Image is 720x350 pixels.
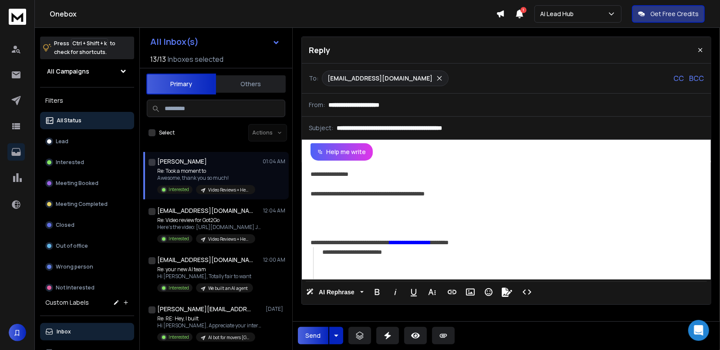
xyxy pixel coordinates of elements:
[146,74,216,94] button: Primary
[47,67,89,76] h1: All Campaigns
[157,322,262,329] p: Hi [PERSON_NAME], Appreciate your interest—it sounds
[263,207,285,214] p: 12:04 AM
[150,54,166,64] span: 13 / 13
[143,33,287,50] button: All Inbox(s)
[40,258,134,276] button: Wrong person
[157,157,207,166] h1: [PERSON_NAME]
[263,256,285,263] p: 12:00 AM
[45,298,89,307] h3: Custom Labels
[40,154,134,171] button: Interested
[157,315,262,322] p: Re: RE: Hey, I built
[208,285,248,292] p: We built an AI agent
[157,224,262,231] p: Here's the video: [URL][DOMAIN_NAME] Just making sure
[309,44,330,56] p: Reply
[168,54,223,64] h3: Inboxes selected
[309,101,325,109] p: From:
[40,133,134,150] button: Lead
[157,217,262,224] p: Re: Video review for Got2Go
[424,283,440,301] button: More Text
[521,7,527,13] span: 1
[208,236,250,242] p: Video Reviews + HeyGen subflow
[304,283,365,301] button: AI Rephrase
[540,10,577,18] p: Ai Lead Hub
[369,283,385,301] button: Bold (Ctrl+B)
[387,283,404,301] button: Italic (Ctrl+I)
[169,186,189,193] p: Interested
[263,158,285,165] p: 01:04 AM
[480,283,497,301] button: Emoticons
[208,187,250,193] p: Video Reviews + HeyGen subflow
[519,283,535,301] button: Code View
[56,201,108,208] p: Meeting Completed
[169,334,189,340] p: Interested
[462,283,479,301] button: Insert Image (Ctrl+P)
[56,284,95,291] p: Not Interested
[157,273,253,280] p: Hi [PERSON_NAME], Totally fair to want
[40,216,134,234] button: Closed
[157,206,253,215] h1: [EMAIL_ADDRESS][DOMAIN_NAME]
[54,39,115,57] p: Press to check for shortcuts.
[57,117,81,124] p: All Status
[157,256,253,264] h1: [EMAIL_ADDRESS][DOMAIN_NAME]
[40,323,134,340] button: Inbox
[71,38,108,48] span: Ctrl + Shift + k
[157,266,253,273] p: Re: your new AI team
[673,73,684,84] p: CC
[40,63,134,80] button: All Campaigns
[688,320,709,341] div: Open Intercom Messenger
[157,305,253,313] h1: [PERSON_NAME][EMAIL_ADDRESS][DOMAIN_NAME]
[328,74,433,83] p: [EMAIL_ADDRESS][DOMAIN_NAME]
[57,328,71,335] p: Inbox
[40,195,134,213] button: Meeting Completed
[266,306,285,313] p: [DATE]
[56,222,74,229] p: Closed
[311,143,373,161] button: Help me write
[309,124,333,132] p: Subject:
[40,237,134,255] button: Out of office
[150,37,199,46] h1: All Inbox(s)
[157,168,255,175] p: Re: Took a moment to
[159,129,175,136] label: Select
[9,324,26,341] button: Д
[56,242,88,249] p: Out of office
[40,112,134,129] button: All Status
[317,289,356,296] span: AI Rephrase
[50,9,496,19] h1: Onebox
[56,138,68,145] p: Lead
[169,285,189,291] p: Interested
[40,94,134,107] h3: Filters
[650,10,699,18] p: Get Free Credits
[157,175,255,182] p: Awesome, thank you so much!
[56,159,84,166] p: Interested
[689,73,704,84] p: BCC
[632,5,705,23] button: Get Free Credits
[309,74,318,83] p: To:
[169,236,189,242] p: Interested
[499,283,515,301] button: Signature
[40,175,134,192] button: Meeting Booked
[40,279,134,296] button: Not Interested
[56,263,93,270] p: Wrong person
[216,74,286,94] button: Others
[208,334,250,341] p: AI bot for movers [GEOGRAPHIC_DATA]
[406,283,422,301] button: Underline (Ctrl+U)
[9,9,26,25] img: logo
[298,327,328,344] button: Send
[444,283,460,301] button: Insert Link (Ctrl+K)
[56,180,98,187] p: Meeting Booked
